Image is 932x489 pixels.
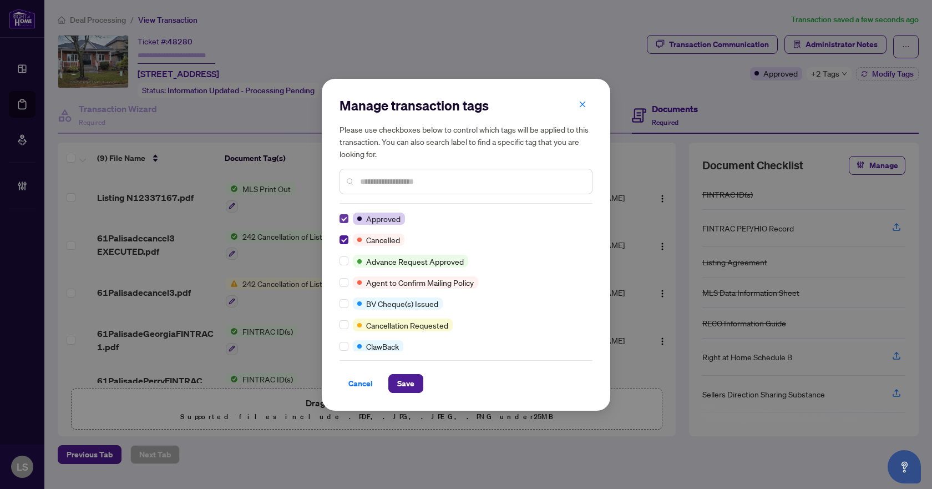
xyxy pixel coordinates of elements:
span: Advance Request Approved [366,255,464,268]
h5: Please use checkboxes below to control which tags will be applied to this transaction. You can al... [340,123,592,160]
span: Cancelled [366,234,400,246]
span: Save [397,375,414,392]
span: ClawBack [366,340,399,352]
button: Open asap [888,450,921,483]
h2: Manage transaction tags [340,97,592,114]
span: BV Cheque(s) Issued [366,298,438,310]
span: Agent to Confirm Mailing Policy [366,276,474,289]
span: Cancel [348,375,373,392]
span: close [579,100,586,108]
span: Approved [366,213,401,225]
span: Cancellation Requested [366,319,448,331]
button: Cancel [340,374,382,393]
button: Save [388,374,423,393]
